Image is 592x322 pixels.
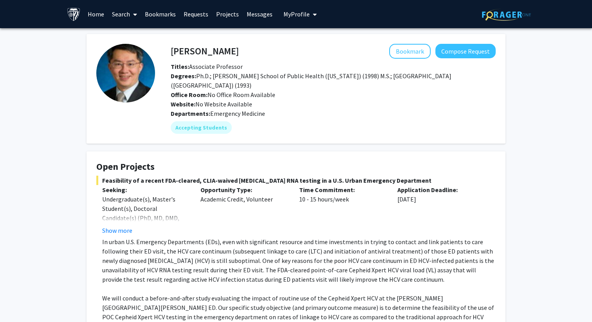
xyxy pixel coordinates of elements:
[171,63,189,70] b: Titles:
[171,91,275,99] span: No Office Room Available
[171,91,208,99] b: Office Room:
[397,185,484,194] p: Application Deadline:
[243,0,276,28] a: Messages
[171,100,252,108] span: No Website Available
[389,44,431,59] button: Add Yu-Hsiang Hsieh to Bookmarks
[171,100,195,108] b: Website:
[435,44,496,58] button: Compose Request to Yu-Hsiang Hsieh
[102,237,496,284] p: In urban U.S. Emergency Departments (EDs), even with significant resource and time investments in...
[102,185,189,194] p: Seeking:
[171,110,210,117] b: Departments:
[171,44,239,58] h4: [PERSON_NAME]
[212,0,243,28] a: Projects
[102,194,189,232] div: Undergraduate(s), Master's Student(s), Doctoral Candidate(s) (PhD, MD, DMD, PharmD, etc.)
[108,0,141,28] a: Search
[210,110,265,117] span: Emergency Medicine
[195,185,293,235] div: Academic Credit, Volunteer
[141,0,180,28] a: Bookmarks
[171,121,232,134] mat-chip: Accepting Students
[96,176,496,185] span: Feasibility of a recent FDA-cleared, CLIA-waived [MEDICAL_DATA] RNA testing in a U.S. Urban Emerg...
[84,0,108,28] a: Home
[299,185,386,194] p: Time Commitment:
[392,185,490,235] div: [DATE]
[102,226,132,235] button: Show more
[67,7,81,21] img: Johns Hopkins University Logo
[482,9,531,21] img: ForagerOne Logo
[96,161,496,173] h4: Open Projects
[171,63,243,70] span: Associate Professor
[293,185,392,235] div: 10 - 15 hours/week
[180,0,212,28] a: Requests
[283,10,310,18] span: My Profile
[96,44,155,103] img: Profile Picture
[171,72,451,89] span: Ph.D.; [PERSON_NAME] School of Public Health ([US_STATE]) (1998) M.S.; [GEOGRAPHIC_DATA] ([GEOGRA...
[171,72,196,80] b: Degrees:
[6,287,33,316] iframe: Chat
[200,185,287,194] p: Opportunity Type:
